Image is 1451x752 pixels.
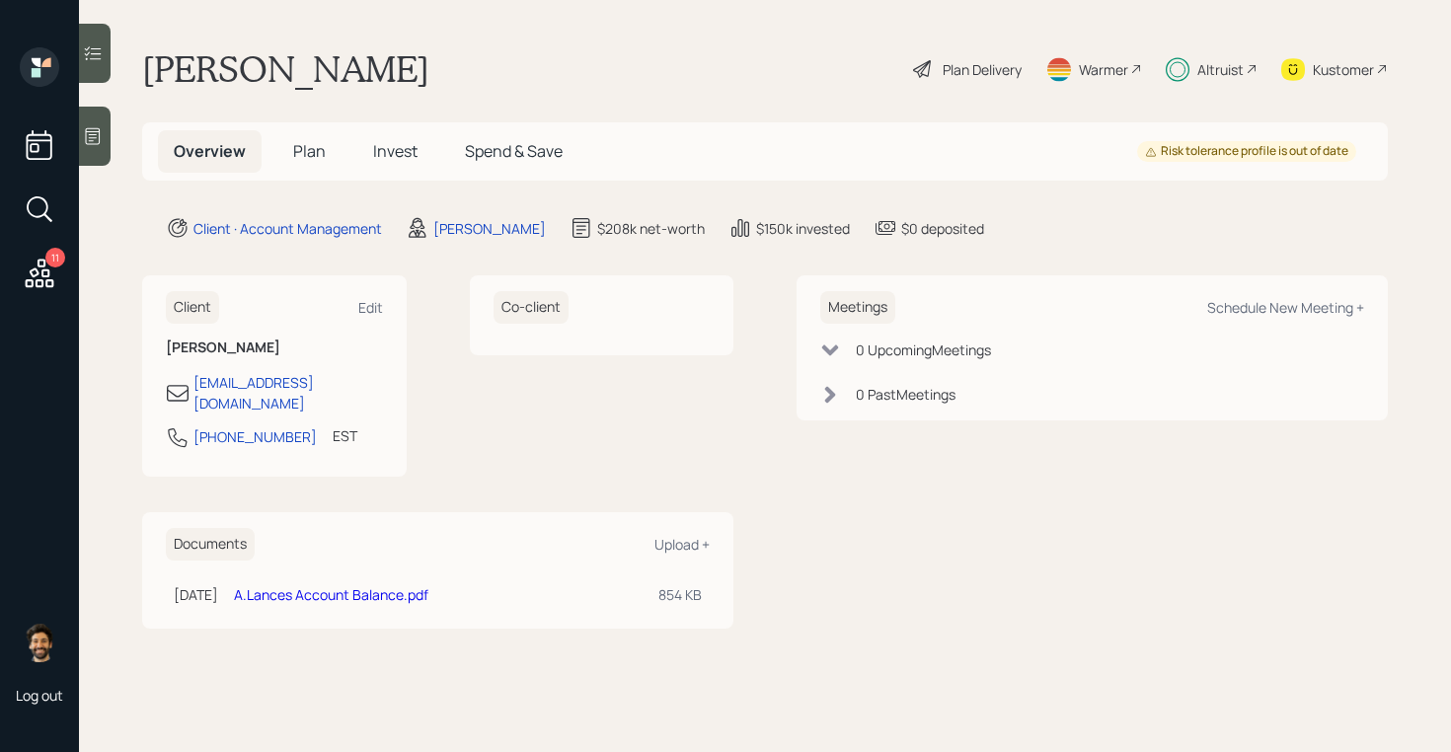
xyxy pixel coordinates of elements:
div: Client · Account Management [193,218,382,239]
div: Edit [358,298,383,317]
div: 0 Upcoming Meeting s [856,339,991,360]
div: [DATE] [174,584,218,605]
span: Plan [293,140,326,162]
div: 11 [45,248,65,267]
div: $208k net-worth [597,218,705,239]
h1: [PERSON_NAME] [142,47,429,91]
div: Plan Delivery [943,59,1022,80]
div: Log out [16,686,63,705]
div: 854 KB [658,584,702,605]
div: Altruist [1197,59,1244,80]
h6: Client [166,291,219,324]
div: [PHONE_NUMBER] [193,426,317,447]
h6: Documents [166,528,255,561]
span: Invest [373,140,418,162]
h6: Co-client [494,291,569,324]
h6: Meetings [820,291,895,324]
div: Schedule New Meeting + [1207,298,1364,317]
div: $150k invested [756,218,850,239]
div: Risk tolerance profile is out of date [1145,143,1348,160]
div: [PERSON_NAME] [433,218,546,239]
span: Overview [174,140,246,162]
a: A.Lances Account Balance.pdf [234,585,428,604]
div: EST [333,425,357,446]
h6: [PERSON_NAME] [166,339,383,356]
div: Warmer [1079,59,1128,80]
div: [EMAIL_ADDRESS][DOMAIN_NAME] [193,372,383,414]
img: eric-schwartz-headshot.png [20,623,59,662]
div: Upload + [654,535,710,554]
div: Kustomer [1313,59,1374,80]
div: 0 Past Meeting s [856,384,955,405]
div: $0 deposited [901,218,984,239]
span: Spend & Save [465,140,563,162]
